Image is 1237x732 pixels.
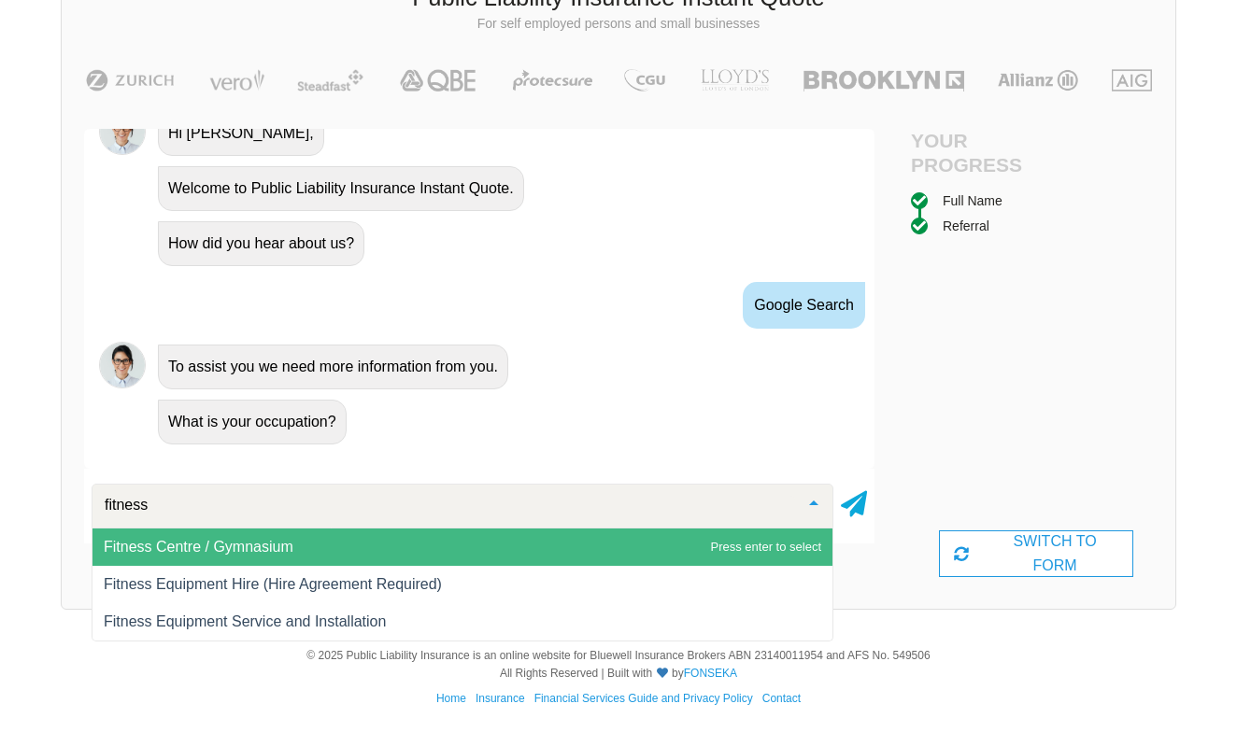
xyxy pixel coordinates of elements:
[684,667,737,680] a: FONSEKA
[534,692,753,705] a: Financial Services Guide and Privacy Policy
[690,69,780,91] img: LLOYD's | Public Liability Insurance
[290,69,372,91] img: Steadfast | Public Liability Insurance
[158,400,347,444] div: What is your occupation?
[743,282,865,329] div: Google Search
[158,111,324,156] div: Hi [PERSON_NAME],
[943,216,989,236] div: Referral
[505,69,600,91] img: Protecsure | Public Liability Insurance
[762,692,801,705] a: Contact
[911,129,1036,176] h4: Your Progress
[158,221,364,266] div: How did you hear about us?
[1104,69,1159,91] img: AIG | Public Liability Insurance
[100,496,795,514] input: Search or select your occupation
[436,692,466,705] a: Home
[78,69,183,91] img: Zurich | Public Liability Insurance
[76,15,1161,34] p: For self employed persons and small businesses
[389,69,490,91] img: QBE | Public Liability Insurance
[939,530,1132,577] div: SWITCH TO FORM
[104,539,293,555] span: Fitness Centre / Gymnasium
[617,69,673,91] img: CGU | Public Liability Insurance
[99,342,146,388] img: Chatbot | PLI
[201,69,273,91] img: Vero | Public Liability Insurance
[476,692,525,705] a: Insurance
[988,69,1088,91] img: Allianz | Public Liability Insurance
[796,69,971,91] img: Brooklyn | Public Liability Insurance
[943,190,1002,211] div: Full Name
[104,613,386,629] span: Fitness Equipment Service and Installation
[99,108,146,155] img: Chatbot | PLI
[104,576,442,592] span: Fitness Equipment Hire (Hire Agreement Required)
[158,345,508,389] div: To assist you we need more information from you.
[158,166,524,211] div: Welcome to Public Liability Insurance Instant Quote.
